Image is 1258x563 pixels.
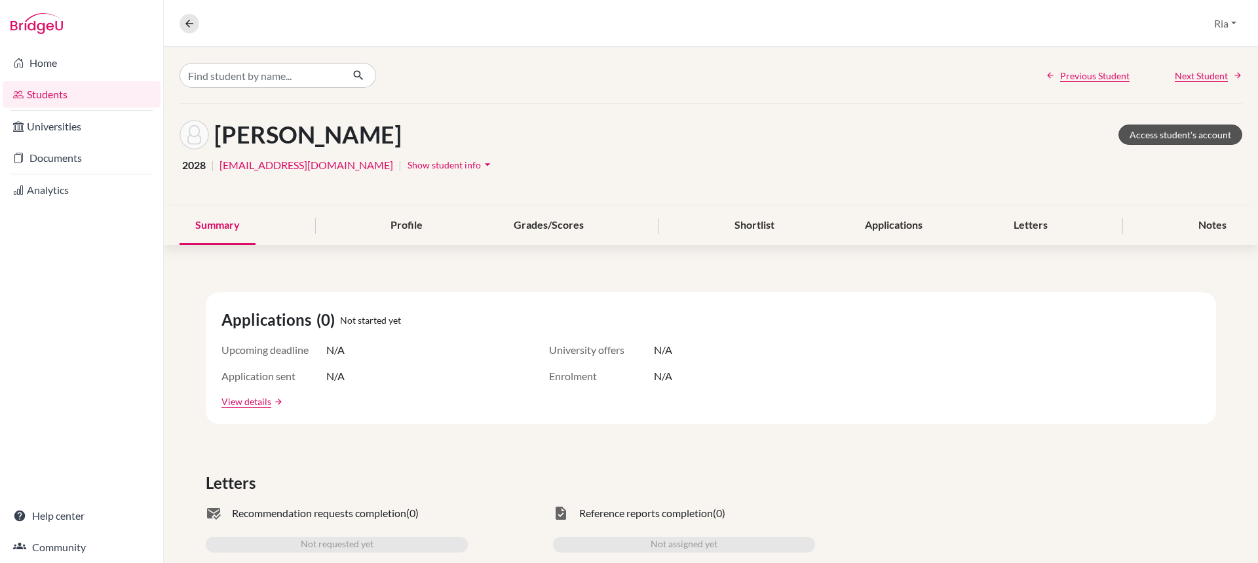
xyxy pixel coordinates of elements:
span: | [398,157,402,173]
a: Documents [3,145,161,171]
span: (0) [316,308,340,332]
a: Analytics [3,177,161,203]
span: Not assigned yet [651,537,717,553]
span: mark_email_read [206,505,221,521]
span: Reference reports completion [579,505,713,521]
a: Home [3,50,161,76]
a: arrow_forward [271,397,283,406]
span: Applications [221,308,316,332]
a: Help center [3,503,161,529]
div: Notes [1183,206,1242,245]
span: Application sent [221,368,326,384]
span: Enrolment [549,368,654,384]
img: Bridge-U [10,13,63,34]
span: Recommendation requests completion [232,505,406,521]
img: Jessie Aureliawitz's avatar [180,120,209,149]
span: Not started yet [340,313,401,327]
a: [EMAIL_ADDRESS][DOMAIN_NAME] [219,157,393,173]
a: Next Student [1175,69,1242,83]
span: Letters [206,471,261,495]
span: Not requested yet [301,537,373,553]
span: N/A [654,368,672,384]
span: N/A [654,342,672,358]
span: Show student info [408,159,481,170]
a: View details [221,395,271,408]
a: Students [3,81,161,107]
span: (0) [713,505,725,521]
div: Shortlist [719,206,790,245]
div: Letters [998,206,1063,245]
input: Find student by name... [180,63,342,88]
span: Previous Student [1060,69,1130,83]
span: | [211,157,214,173]
div: Profile [375,206,438,245]
a: Access student's account [1118,125,1242,145]
span: Next Student [1175,69,1228,83]
a: Universities [3,113,161,140]
div: Applications [849,206,938,245]
h1: [PERSON_NAME] [214,121,402,149]
span: (0) [406,505,419,521]
i: arrow_drop_down [481,158,494,171]
span: task [553,505,569,521]
span: University offers [549,342,654,358]
div: Summary [180,206,256,245]
a: Previous Student [1046,69,1130,83]
span: N/A [326,368,345,384]
button: Show student infoarrow_drop_down [407,155,495,175]
div: Grades/Scores [498,206,600,245]
button: Ria [1208,11,1242,36]
span: 2028 [182,157,206,173]
span: N/A [326,342,345,358]
a: Community [3,534,161,560]
span: Upcoming deadline [221,342,326,358]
